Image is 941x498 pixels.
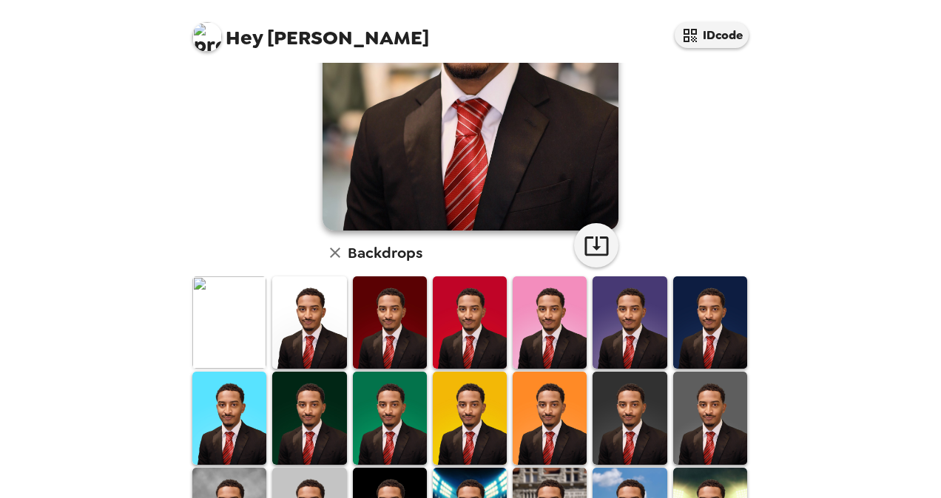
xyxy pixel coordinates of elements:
[226,24,263,51] span: Hey
[192,22,222,52] img: profile pic
[348,241,422,265] h6: Backdrops
[192,15,429,48] span: [PERSON_NAME]
[675,22,749,48] button: IDcode
[192,276,266,369] img: Original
